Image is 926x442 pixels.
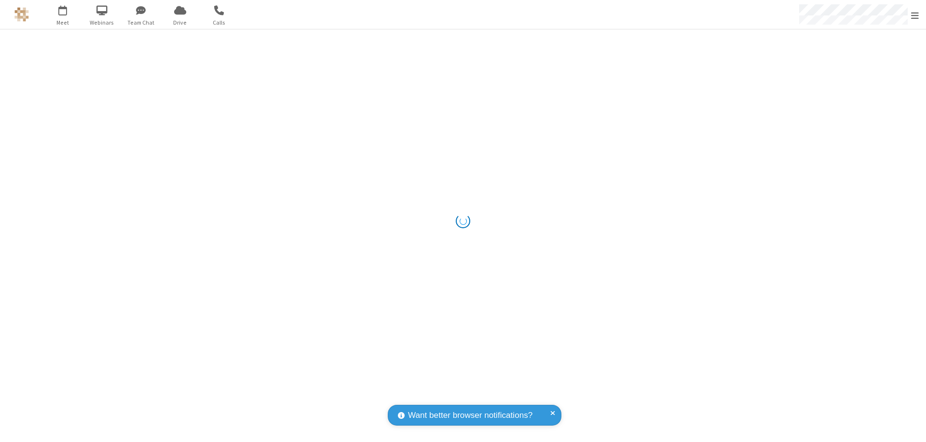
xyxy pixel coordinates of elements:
[162,18,198,27] span: Drive
[408,409,532,422] span: Want better browser notifications?
[201,18,237,27] span: Calls
[123,18,159,27] span: Team Chat
[14,7,29,22] img: QA Selenium DO NOT DELETE OR CHANGE
[45,18,81,27] span: Meet
[84,18,120,27] span: Webinars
